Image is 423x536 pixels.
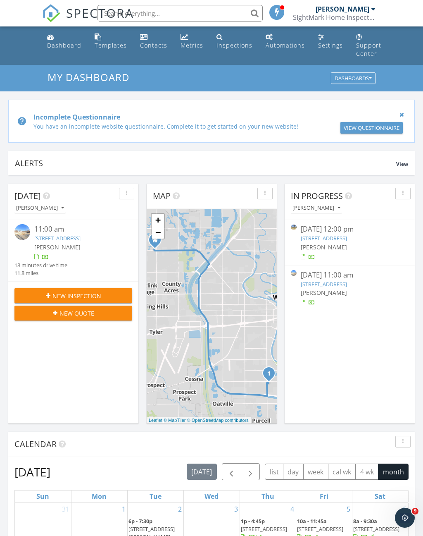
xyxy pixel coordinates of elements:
[301,280,347,288] a: [STREET_ADDRESS]
[42,11,134,29] a: SPECTORA
[140,41,167,49] div: Contacts
[291,190,343,201] span: In Progress
[356,41,381,57] div: Support Center
[412,508,418,514] span: 9
[153,190,171,201] span: Map
[14,203,66,214] button: [PERSON_NAME]
[292,205,340,211] div: [PERSON_NAME]
[297,525,343,533] span: [STREET_ADDRESS]
[152,214,164,226] a: Zoom in
[291,270,297,276] img: streetview
[301,234,347,242] a: [STREET_ADDRESS]
[14,306,132,321] button: New Quote
[17,116,27,126] i: help
[328,464,356,480] button: cal wk
[291,270,409,307] a: [DATE] 11:00 am [STREET_ADDRESS] [PERSON_NAME]
[344,124,399,132] div: View Questionnaire
[34,224,123,234] div: 11:00 am
[14,224,30,240] img: streetview
[187,464,217,480] button: [DATE]
[187,418,249,423] a: © OpenStreetMap contributors
[331,73,375,84] button: Dashboards
[95,41,127,49] div: Templates
[137,30,171,53] a: Contacts
[233,502,240,516] a: Go to September 3, 2025
[97,5,263,22] input: Search everything...
[355,464,378,480] button: 4 wk
[59,309,94,318] span: New Quote
[297,517,327,525] span: 10a - 11:45a
[353,525,399,533] span: [STREET_ADDRESS]
[283,464,304,480] button: day
[395,508,415,528] iframe: Intercom live chat
[14,190,41,201] span: [DATE]
[16,205,64,211] div: [PERSON_NAME]
[396,160,408,167] span: View
[267,371,271,377] i: 1
[213,30,256,53] a: Inspections
[35,491,51,502] a: Sunday
[203,491,220,502] a: Wednesday
[44,30,85,53] a: Dashboard
[260,491,276,502] a: Thursday
[222,463,241,480] button: Previous month
[14,438,57,450] span: Calendar
[340,122,403,134] a: View Questionnaire
[66,4,134,22] span: SPECTORA
[90,491,108,502] a: Monday
[176,502,183,516] a: Go to September 2, 2025
[216,41,252,49] div: Inspections
[34,243,81,251] span: [PERSON_NAME]
[266,41,305,49] div: Automations
[265,464,283,480] button: list
[293,13,375,22] div: SIghtMark Home Inspections
[42,4,60,22] img: The Best Home Inspection Software - Spectora
[353,517,377,525] span: 8a - 9:30a
[15,158,396,169] div: Alerts
[164,418,186,423] a: © MapTiler
[155,240,160,245] div: 8918 W. 21st N., Wichita KS 67205
[241,463,260,480] button: Next month
[269,373,274,378] div: 3216 - 3218 S Walnut St, Wichita, KS 67217
[262,30,308,53] a: Automations (Basic)
[48,70,129,84] span: My Dashboard
[148,491,163,502] a: Tuesday
[289,502,296,516] a: Go to September 4, 2025
[241,525,287,533] span: [STREET_ADDRESS]
[152,226,164,239] a: Zoom out
[316,5,369,13] div: [PERSON_NAME]
[60,502,71,516] a: Go to August 31, 2025
[33,112,344,122] div: Incomplete Questionnaire
[14,269,67,277] div: 11.8 miles
[401,502,408,516] a: Go to September 6, 2025
[14,261,67,269] div: 18 minutes drive time
[147,417,251,424] div: |
[303,464,328,480] button: week
[128,517,152,525] span: 6p - 7:30p
[301,289,347,297] span: [PERSON_NAME]
[291,224,409,261] a: [DATE] 12:00 pm [STREET_ADDRESS] [PERSON_NAME]
[335,76,372,81] div: Dashboards
[47,41,81,49] div: Dashboard
[353,30,385,62] a: Support Center
[149,418,162,423] a: Leaflet
[315,30,346,53] a: Settings
[14,464,50,480] h2: [DATE]
[318,491,330,502] a: Friday
[91,30,130,53] a: Templates
[345,502,352,516] a: Go to September 5, 2025
[241,517,265,525] span: 1p - 4:45p
[177,30,207,53] a: Metrics
[291,225,297,230] img: streetview
[33,122,344,131] div: You have an incomplete website questionnaire. Complete it to get started on your new website!
[291,203,342,214] button: [PERSON_NAME]
[301,243,347,251] span: [PERSON_NAME]
[14,224,132,277] a: 11:00 am [STREET_ADDRESS] [PERSON_NAME] 18 minutes drive time 11.8 miles
[373,491,387,502] a: Saturday
[301,270,399,280] div: [DATE] 11:00 am
[120,502,127,516] a: Go to September 1, 2025
[318,41,343,49] div: Settings
[301,224,399,234] div: [DATE] 12:00 pm
[181,41,203,49] div: Metrics
[34,234,81,242] a: [STREET_ADDRESS]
